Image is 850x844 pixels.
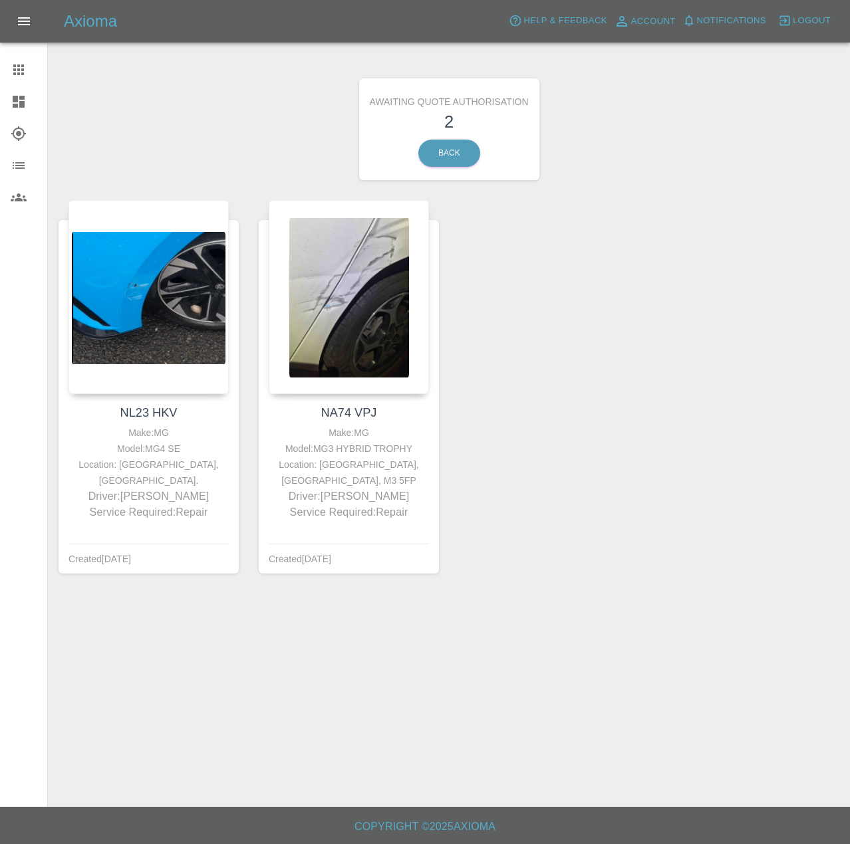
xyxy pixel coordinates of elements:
h3: 2 [369,109,529,134]
span: Help & Feedback [523,13,607,29]
button: Logout [775,11,834,31]
span: Notifications [697,13,766,29]
button: Help & Feedback [505,11,610,31]
div: Location: [GEOGRAPHIC_DATA], [GEOGRAPHIC_DATA]. [72,457,225,488]
div: Make: MG [72,425,225,441]
span: Logout [793,13,831,29]
a: NA74 VPJ [321,406,377,419]
p: Driver: [PERSON_NAME] [272,488,426,504]
h6: Copyright © 2025 Axioma [11,817,839,836]
a: Back [418,140,480,167]
div: Make: MG [272,425,426,441]
a: NL23 HKV [120,406,178,419]
div: Model: MG3 HYBRID TROPHY [272,441,426,457]
button: Notifications [679,11,770,31]
a: Account [611,11,679,32]
h5: Axioma [64,11,117,32]
h6: Awaiting Quote Authorisation [369,88,529,109]
div: Model: MG4 SE [72,441,225,457]
p: Driver: [PERSON_NAME] [72,488,225,504]
div: Location: [GEOGRAPHIC_DATA], [GEOGRAPHIC_DATA], M3 5FP [272,457,426,488]
div: Created [DATE] [269,551,331,567]
span: Account [631,14,676,29]
button: Open drawer [8,5,40,37]
div: Created [DATE] [69,551,131,567]
p: Service Required: Repair [272,504,426,520]
p: Service Required: Repair [72,504,225,520]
